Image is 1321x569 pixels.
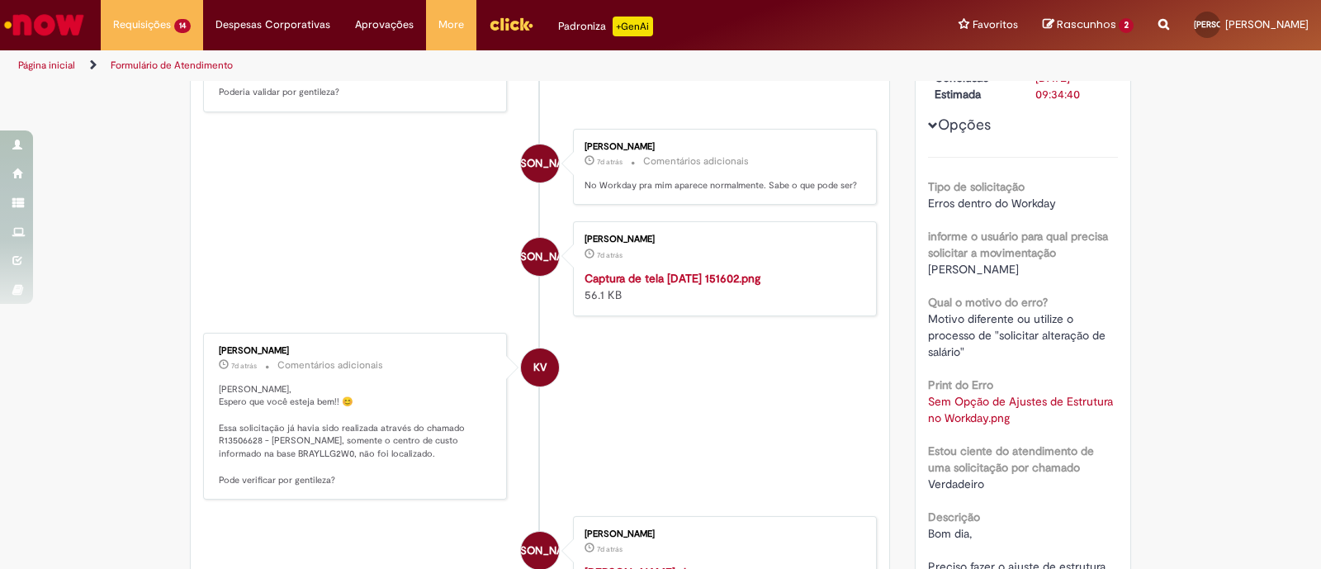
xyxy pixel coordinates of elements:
span: Favoritos [973,17,1018,33]
span: [PERSON_NAME] [928,262,1019,277]
a: Página inicial [18,59,75,72]
div: [DATE] 09:34:40 [1035,69,1112,102]
div: 56.1 KB [585,270,859,303]
span: Erros dentro do Workday [928,196,1056,211]
ul: Trilhas de página [12,50,869,81]
span: 14 [174,19,191,33]
span: [PERSON_NAME] [498,237,581,277]
img: click_logo_yellow_360x200.png [489,12,533,36]
b: informe o usuário para qual precisa solicitar a movimentação [928,229,1108,260]
b: Print do Erro [928,377,993,392]
span: 7d atrás [597,250,623,260]
div: Padroniza [558,17,653,36]
span: Motivo diferente ou utilize o processo de "solicitar alteração de salário" [928,311,1109,359]
b: Descrição [928,510,980,524]
span: Verdadeiro [928,477,984,491]
span: 7d atrás [597,544,623,554]
p: [PERSON_NAME], Espero que você esteja bem!! 😊 Essa solicitação já havia sido realizada através do... [219,383,494,487]
span: KV [533,348,547,387]
div: [PERSON_NAME] [585,235,859,244]
time: 23/09/2025 15:16:40 [597,250,623,260]
b: Qual o motivo do erro? [928,295,1048,310]
span: [PERSON_NAME] [1225,17,1309,31]
div: [PERSON_NAME] [219,346,494,356]
a: Formulário de Atendimento [111,59,233,72]
small: Comentários adicionais [277,358,383,372]
span: More [438,17,464,33]
small: Comentários adicionais [643,154,749,168]
span: Despesas Corporativas [215,17,330,33]
span: Rascunhos [1057,17,1116,32]
time: 23/09/2025 13:53:15 [597,544,623,554]
b: Estou ciente do atendimento de uma solicitação por chamado [928,443,1094,475]
b: Tipo de solicitação [928,179,1025,194]
a: Rascunhos [1043,17,1134,33]
span: [PERSON_NAME] [498,144,581,183]
p: No Workday pra mim aparece normalmente. Sabe o que pode ser? [585,179,859,192]
div: Junior Althoff [521,145,559,183]
div: Karine Vieira [521,349,559,386]
span: 2 [1119,18,1134,33]
span: 7d atrás [231,361,257,371]
div: [PERSON_NAME] [585,142,859,152]
time: 23/09/2025 14:35:21 [231,361,257,371]
img: ServiceNow [2,8,87,41]
span: Requisições [113,17,171,33]
div: Junior Althoff [521,238,559,276]
p: +GenAi [613,17,653,36]
time: 23/09/2025 15:17:19 [597,157,623,167]
dt: Conclusão Estimada [922,69,1024,102]
a: Download de Sem Opção de Ajustes de Estrutura no Workday.png [928,394,1116,425]
span: [PERSON_NAME] [1194,19,1258,30]
span: 7d atrás [597,157,623,167]
a: Captura de tela [DATE] 151602.png [585,271,760,286]
div: [PERSON_NAME] [585,529,859,539]
span: Aprovações [355,17,414,33]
